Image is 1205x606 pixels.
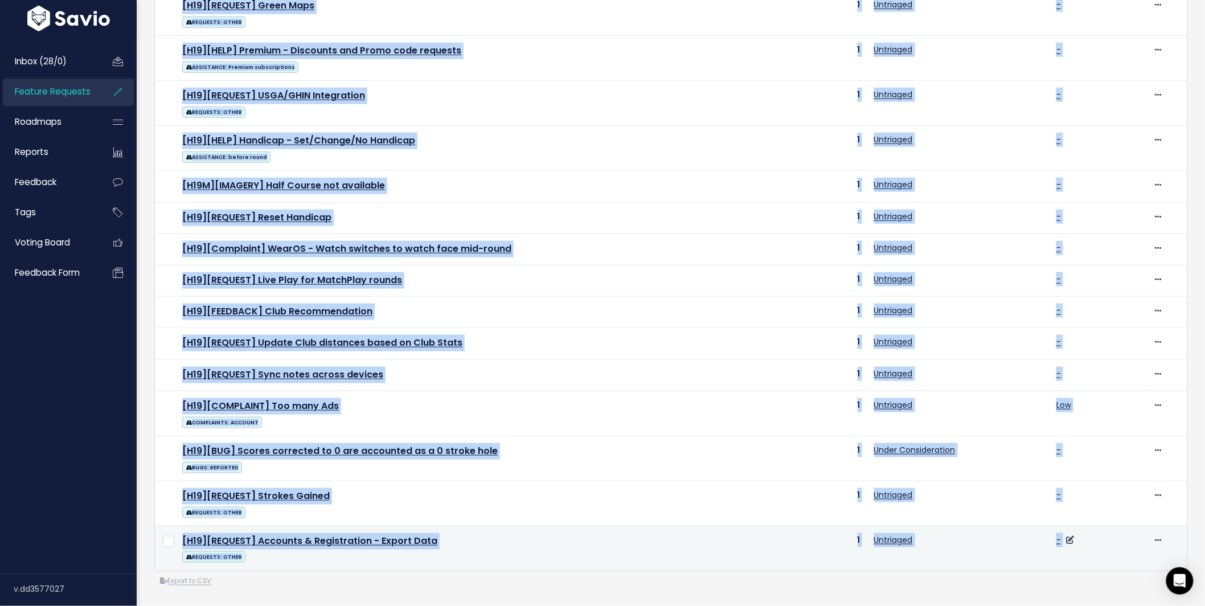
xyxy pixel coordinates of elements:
[762,202,867,234] td: 1
[1056,336,1061,347] a: -
[762,265,867,296] td: 1
[1166,567,1194,595] div: Open Intercom Messenger
[182,444,498,457] a: [H19][BUG] Scores corrected to 0 are accounted as a 0 stroke hole
[874,305,913,316] a: Untriaged
[182,62,298,73] span: ASSISTANCE: Premium subscriptions
[182,134,415,147] a: [H19][HELP] Handicap - Set/Change/No Handicap
[874,368,913,379] a: Untriaged
[1056,179,1061,190] a: -
[762,391,867,436] td: 1
[182,507,245,518] span: REQUESTS: OTHER
[15,85,91,97] span: Feature Requests
[182,107,245,118] span: REQUESTS: OTHER
[182,399,339,412] a: [H19][COMPLAINT] Too many Ads
[874,336,913,347] a: Untriaged
[15,146,48,158] span: Reports
[874,444,956,456] a: Under Consideration
[15,116,62,128] span: Roadmaps
[182,415,262,429] a: COMPLAINTS: ACCOUNT
[1056,273,1061,285] a: -
[1056,305,1061,316] a: -
[15,55,67,67] span: Inbox (28/0)
[182,44,461,57] a: [H19][HELP] Premium - Discounts and Promo code requests
[182,505,245,519] a: REQUESTS: OTHER
[874,211,913,222] a: Untriaged
[762,481,867,526] td: 1
[182,149,270,163] a: ASSISTANCE: before round
[762,36,867,81] td: 1
[182,59,298,73] a: ASSISTANCE: Premium subscriptions
[160,577,211,586] a: Export to CSV
[762,436,867,481] td: 1
[182,179,385,192] a: [H19M][IMAGERY] Half Course not available
[182,17,245,28] span: REQUESTS: OTHER
[182,336,462,349] a: [H19][REQUEST] Update Club distances based on Club Stats
[182,534,437,547] a: [H19][REQUEST] Accounts & Registration - Export Data
[3,48,95,75] a: Inbox (28/0)
[762,81,867,126] td: 1
[15,236,70,248] span: Voting Board
[874,89,913,100] a: Untriaged
[874,134,913,145] a: Untriaged
[874,534,913,546] a: Untriaged
[15,267,80,279] span: Feedback form
[1056,134,1061,145] a: -
[1056,444,1061,456] a: -
[1056,89,1061,100] a: -
[874,399,913,411] a: Untriaged
[24,6,113,31] img: logo-white.9d6f32f41409.svg
[1056,44,1061,55] a: -
[1056,534,1061,546] a: -
[182,211,331,224] a: [H19][REQUEST] Reset Handicap
[762,126,867,171] td: 1
[182,489,330,502] a: [H19][REQUEST] Strokes Gained
[3,199,95,226] a: Tags
[182,89,365,102] a: [H19][REQUEST] USGA/GHIN Integration
[182,242,511,255] a: [H19][Complaint] WearOS - Watch switches to watch face mid-round
[3,169,95,195] a: Feedback
[3,260,95,286] a: Feedback form
[762,526,867,570] td: 1
[182,460,242,474] a: BUGS: REPORTED
[182,104,245,118] a: REQUESTS: OTHER
[3,139,95,165] a: Reports
[182,305,372,318] a: [H19][FEEDBACK] Club Recommendation
[1056,211,1061,222] a: -
[1056,489,1061,501] a: -
[874,179,913,190] a: Untriaged
[1056,368,1061,379] a: -
[3,230,95,256] a: Voting Board
[182,368,383,381] a: [H19][REQUEST] Sync notes across devices
[182,551,245,563] span: REQUESTS: OTHER
[14,575,137,604] div: v.dd3577027
[762,234,867,265] td: 1
[182,151,270,163] span: ASSISTANCE: before round
[762,359,867,391] td: 1
[762,297,867,328] td: 1
[1056,242,1061,253] a: -
[874,44,913,55] a: Untriaged
[182,273,402,286] a: [H19][REQUEST] Live Play for MatchPlay rounds
[762,328,867,359] td: 1
[182,462,242,473] span: BUGS: REPORTED
[1056,399,1071,411] a: Low
[762,171,867,202] td: 1
[182,14,245,28] a: REQUESTS: OTHER
[874,273,913,285] a: Untriaged
[182,549,245,563] a: REQUESTS: OTHER
[874,489,913,501] a: Untriaged
[15,206,36,218] span: Tags
[3,109,95,135] a: Roadmaps
[182,417,262,428] span: COMPLAINTS: ACCOUNT
[874,242,913,253] a: Untriaged
[3,79,95,105] a: Feature Requests
[15,176,56,188] span: Feedback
